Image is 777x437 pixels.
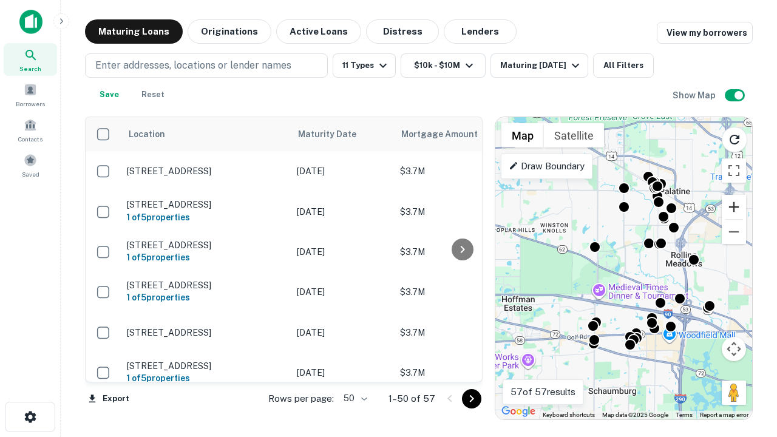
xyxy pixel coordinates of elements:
a: Borrowers [4,78,57,111]
span: Saved [22,169,39,179]
div: Maturing [DATE] [500,58,583,73]
p: Rows per page: [268,391,334,406]
p: [STREET_ADDRESS] [127,166,285,177]
span: Map data ©2025 Google [602,412,668,418]
div: 0 0 [495,117,752,419]
button: Save your search to get updates of matches that match your search criteria. [90,83,129,107]
a: Report a map error [700,412,748,418]
span: Location [128,127,165,141]
p: [STREET_ADDRESS] [127,327,285,338]
button: Toggle fullscreen view [722,158,746,183]
p: Draw Boundary [509,159,585,174]
p: [DATE] [297,326,388,339]
p: $3.7M [400,164,521,178]
th: Mortgage Amount [394,117,528,151]
button: Maturing Loans [85,19,183,44]
p: 1–50 of 57 [388,391,435,406]
p: $3.7M [400,285,521,299]
a: View my borrowers [657,22,753,44]
button: Maturing [DATE] [490,53,588,78]
p: [STREET_ADDRESS] [127,199,285,210]
button: 11 Types [333,53,396,78]
p: Enter addresses, locations or lender names [95,58,291,73]
button: Active Loans [276,19,361,44]
img: Google [498,404,538,419]
span: Contacts [18,134,42,144]
button: Drag Pegman onto the map to open Street View [722,381,746,405]
p: [STREET_ADDRESS] [127,361,285,371]
button: Keyboard shortcuts [543,411,595,419]
button: Show street map [501,123,544,147]
th: Maturity Date [291,117,394,151]
button: Distress [366,19,439,44]
h6: Show Map [673,89,718,102]
a: Terms (opens in new tab) [676,412,693,418]
p: [DATE] [297,245,388,259]
button: Export [85,390,132,408]
p: $3.7M [400,205,521,218]
button: $10k - $10M [401,53,486,78]
p: 57 of 57 results [511,385,575,399]
a: Saved [4,149,57,181]
button: Reset [134,83,172,107]
span: Maturity Date [298,127,372,141]
p: [DATE] [297,164,388,178]
a: Contacts [4,113,57,146]
h6: 1 of 5 properties [127,291,285,304]
p: $3.7M [400,326,521,339]
a: Search [4,43,57,76]
div: 50 [339,390,369,407]
a: Open this area in Google Maps (opens a new window) [498,404,538,419]
p: [DATE] [297,285,388,299]
p: [DATE] [297,366,388,379]
button: Go to next page [462,389,481,408]
button: Show satellite imagery [544,123,604,147]
p: $3.7M [400,245,521,259]
th: Location [121,117,291,151]
button: Zoom in [722,195,746,219]
button: Enter addresses, locations or lender names [85,53,328,78]
button: Originations [188,19,271,44]
p: [STREET_ADDRESS] [127,280,285,291]
p: $3.7M [400,366,521,379]
p: [DATE] [297,205,388,218]
button: All Filters [593,53,654,78]
img: capitalize-icon.png [19,10,42,34]
h6: 1 of 5 properties [127,211,285,224]
button: Lenders [444,19,517,44]
h6: 1 of 5 properties [127,371,285,385]
iframe: Chat Widget [716,301,777,359]
h6: 1 of 5 properties [127,251,285,264]
button: Reload search area [722,127,747,152]
span: Borrowers [16,99,45,109]
span: Search [19,64,41,73]
span: Mortgage Amount [401,127,494,141]
p: [STREET_ADDRESS] [127,240,285,251]
button: Zoom out [722,220,746,244]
